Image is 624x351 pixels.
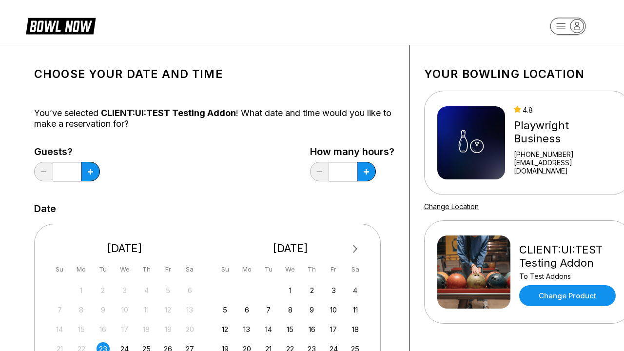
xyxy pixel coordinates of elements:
div: Choose Tuesday, October 7th, 2025 [262,303,275,316]
div: Not available Tuesday, September 16th, 2025 [97,323,110,336]
div: Choose Wednesday, October 8th, 2025 [284,303,297,316]
label: Date [34,203,56,214]
div: Not available Monday, September 8th, 2025 [75,303,88,316]
div: Tu [97,263,110,276]
div: Su [53,263,66,276]
a: Change Product [519,285,616,306]
div: Not available Monday, September 1st, 2025 [75,284,88,297]
div: Not available Saturday, September 13th, 2025 [183,303,196,316]
div: Choose Sunday, October 12th, 2025 [218,323,232,336]
div: Choose Thursday, October 2nd, 2025 [305,284,318,297]
img: CLIENT:UI:TEST Testing Addon [437,235,510,309]
div: Su [218,263,232,276]
div: Choose Saturday, October 11th, 2025 [349,303,362,316]
div: Th [305,263,318,276]
div: Not available Wednesday, September 17th, 2025 [118,323,131,336]
span: CLIENT:UI:TEST Testing Addon [101,108,236,118]
div: Choose Wednesday, October 1st, 2025 [284,284,297,297]
div: Choose Tuesday, October 14th, 2025 [262,323,275,336]
div: Mo [75,263,88,276]
div: Not available Thursday, September 11th, 2025 [140,303,153,316]
div: You’ve selected ! What date and time would you like to make a reservation for? [34,108,394,129]
div: Not available Sunday, September 7th, 2025 [53,303,66,316]
div: Sa [183,263,196,276]
div: Not available Friday, September 5th, 2025 [161,284,175,297]
div: Fr [161,263,175,276]
div: Mo [240,263,253,276]
div: Tu [262,263,275,276]
div: Choose Wednesday, October 15th, 2025 [284,323,297,336]
div: CLIENT:UI:TEST Testing Addon [519,243,618,270]
div: Choose Saturday, October 4th, 2025 [349,284,362,297]
div: Not available Tuesday, September 2nd, 2025 [97,284,110,297]
div: Fr [327,263,340,276]
div: Choose Monday, October 6th, 2025 [240,303,253,316]
h1: Choose your Date and time [34,67,394,81]
div: Choose Thursday, October 9th, 2025 [305,303,318,316]
a: [EMAIL_ADDRESS][DOMAIN_NAME] [514,158,618,175]
div: We [284,263,297,276]
label: Guests? [34,146,100,157]
div: Choose Thursday, October 16th, 2025 [305,323,318,336]
div: [DATE] [215,242,366,255]
div: Not available Thursday, September 4th, 2025 [140,284,153,297]
div: Choose Sunday, October 5th, 2025 [218,303,232,316]
div: Choose Monday, October 13th, 2025 [240,323,253,336]
div: Choose Friday, October 10th, 2025 [327,303,340,316]
div: Not available Thursday, September 18th, 2025 [140,323,153,336]
div: Not available Sunday, September 14th, 2025 [53,323,66,336]
div: Choose Friday, October 3rd, 2025 [327,284,340,297]
div: Not available Monday, September 15th, 2025 [75,323,88,336]
div: 4.8 [514,106,618,114]
img: Playwright Business [437,106,505,179]
div: Not available Friday, September 12th, 2025 [161,303,175,316]
div: Not available Friday, September 19th, 2025 [161,323,175,336]
button: Next Month [348,241,363,257]
a: Change Location [424,202,479,211]
div: Th [140,263,153,276]
div: To Test Addons [519,272,618,280]
div: Not available Tuesday, September 9th, 2025 [97,303,110,316]
div: Sa [349,263,362,276]
div: Playwright Business [514,119,618,145]
div: Not available Wednesday, September 10th, 2025 [118,303,131,316]
div: Choose Friday, October 17th, 2025 [327,323,340,336]
div: Not available Saturday, September 20th, 2025 [183,323,196,336]
div: [DATE] [49,242,200,255]
div: Not available Saturday, September 6th, 2025 [183,284,196,297]
label: How many hours? [310,146,394,157]
div: Not available Wednesday, September 3rd, 2025 [118,284,131,297]
div: Choose Saturday, October 18th, 2025 [349,323,362,336]
div: [PHONE_NUMBER] [514,150,618,158]
div: We [118,263,131,276]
